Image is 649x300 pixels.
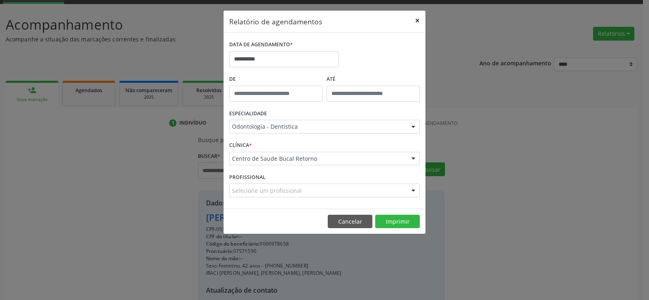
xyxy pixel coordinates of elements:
[229,139,252,152] label: CLÍNICA
[229,16,322,27] h5: Relatório de agendamentos
[232,123,403,131] span: Odontologia - Dentística
[232,155,403,163] span: Centro de Saude Bucal Retorno
[375,215,420,229] button: Imprimir
[327,73,420,86] label: ATÉ
[328,215,372,229] button: Cancelar
[409,11,426,30] button: Close
[229,171,266,183] label: PROFISSIONAL
[229,39,293,51] label: DATA DE AGENDAMENTO
[229,108,267,120] label: ESPECIALIDADE
[232,186,302,195] span: Selecione um profissional
[229,73,322,86] label: De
